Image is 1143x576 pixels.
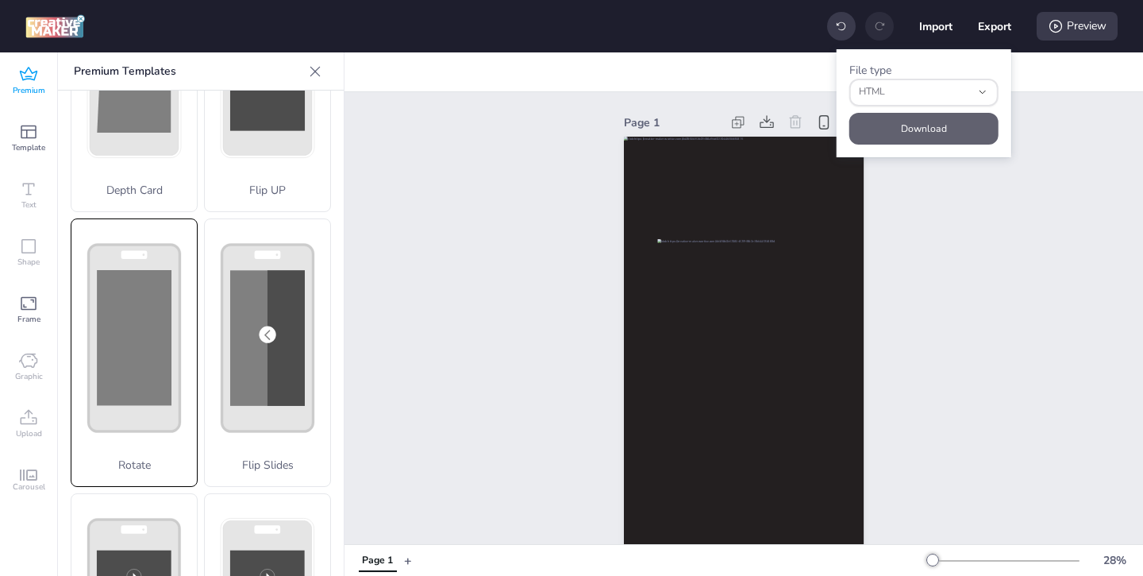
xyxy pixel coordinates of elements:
[205,457,330,474] p: Flip Slides
[16,427,42,440] span: Upload
[205,182,330,199] p: Flip UP
[74,52,302,91] p: Premium Templates
[71,457,197,474] p: Rotate
[1095,552,1133,569] div: 28 %
[849,63,891,78] label: File type
[71,182,197,199] p: Depth Card
[351,547,404,574] div: Tabs
[13,84,45,97] span: Premium
[362,554,393,568] div: Page 1
[21,199,37,211] span: Text
[25,14,85,38] img: logo Creative Maker
[859,85,972,99] span: HTML
[15,370,43,383] span: Graphic
[404,547,412,574] button: +
[17,313,40,326] span: Frame
[978,10,1011,43] button: Export
[849,113,999,145] button: Download
[12,141,45,154] span: Template
[919,10,952,43] button: Import
[13,481,45,493] span: Carousel
[624,114,721,131] div: Page 1
[17,256,40,269] span: Shape
[1037,12,1118,41] div: Preview
[849,79,999,106] button: fileType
